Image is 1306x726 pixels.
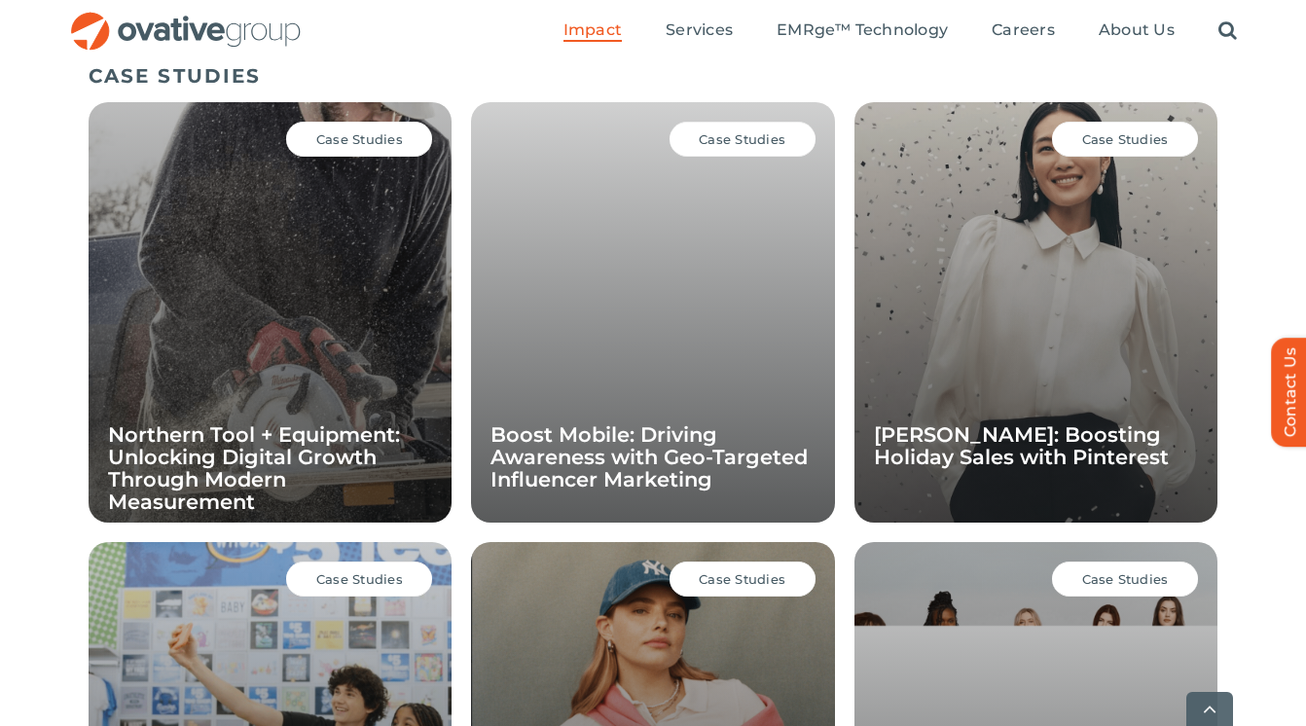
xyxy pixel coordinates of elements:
a: EMRge™ Technology [777,20,948,42]
a: OG_Full_horizontal_RGB [69,10,303,28]
a: Careers [992,20,1055,42]
span: EMRge™ Technology [777,20,948,40]
h5: CASE STUDIES [89,64,1217,88]
a: Search [1218,20,1237,42]
a: About Us [1099,20,1175,42]
a: [PERSON_NAME]: Boosting Holiday Sales with Pinterest [874,422,1169,469]
span: Services [666,20,733,40]
span: Impact [563,20,622,40]
a: Impact [563,20,622,42]
span: About Us [1099,20,1175,40]
a: Boost Mobile: Driving Awareness with Geo-Targeted Influencer Marketing [490,422,808,491]
a: Services [666,20,733,42]
span: Careers [992,20,1055,40]
a: Northern Tool + Equipment: Unlocking Digital Growth Through Modern Measurement [108,422,400,514]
